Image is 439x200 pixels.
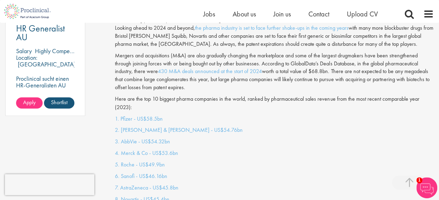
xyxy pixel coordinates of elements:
[16,22,65,43] span: HR Generalist AU
[115,95,434,111] p: Here are the top 10 biggest pharma companies in the world, ranked by pharmaceutical sales revenue...
[16,97,43,108] a: Apply
[44,97,74,108] a: Shortlist
[115,149,178,156] a: 4. Merck & Co - US$53.6bn
[273,9,291,19] a: Join us
[16,47,32,55] span: Salary
[308,9,329,19] a: Contact
[16,60,77,75] p: [GEOGRAPHIC_DATA], [GEOGRAPHIC_DATA]
[115,126,243,133] a: 2. [PERSON_NAME] & [PERSON_NAME] - US$54.76bn
[16,75,74,115] p: Proclinical sucht einen HR-Generalisten AU zur Verstärkung des Teams unseres Kunden in [GEOGRAPHI...
[203,9,215,19] a: Jobs
[115,115,163,122] a: 1. Pfizer - US$58.5bn
[16,24,74,42] a: HR Generalist AU
[115,137,170,145] a: 3. AbbVie - US$54.32bn
[233,9,256,19] a: About us
[416,177,437,198] img: Chatbot
[158,67,262,75] a: 430 M&A deals announced at the start of 2024
[416,177,422,183] span: 1
[115,16,434,48] p: Several drug patents expired in [DATE], including AbbVie’s [MEDICAL_DATA] and [PERSON_NAME] & [PE...
[115,184,178,191] a: 7. AstraZeneca - US$45.8bn
[16,53,37,62] span: Location:
[35,47,81,55] p: Highly Competitive
[115,172,167,179] a: 6. Sanofi - US$46.16bn
[347,9,378,19] a: Upload CV
[115,52,434,92] p: Mergers and acquisitions (M&A) are also gradually changing the marketplace and some of the larges...
[115,160,165,168] a: 5. Roche - US$49.9bn
[23,99,36,106] span: Apply
[5,174,94,195] iframe: reCAPTCHA
[195,24,348,31] a: the pharma industry is set to face further shake-ups in the coming years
